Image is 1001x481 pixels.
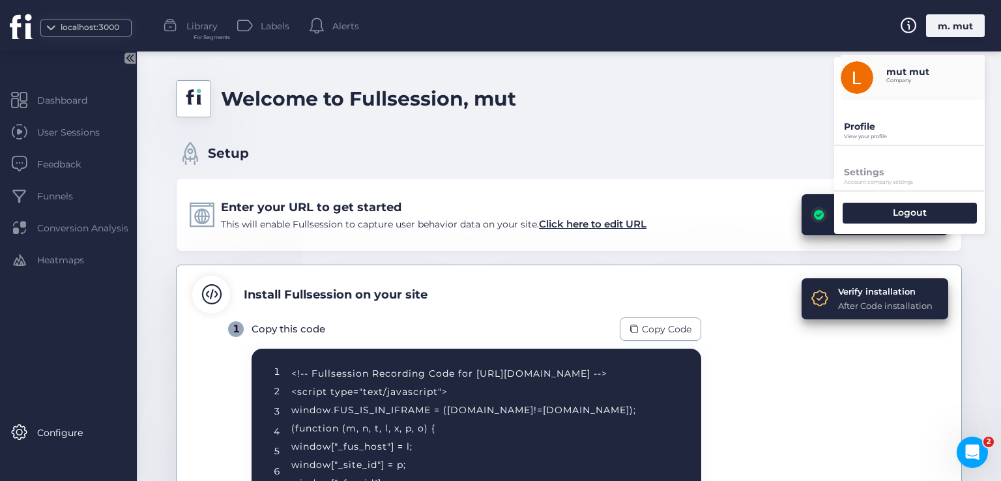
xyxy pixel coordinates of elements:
button: Search for help [19,215,242,241]
span: 2 [983,437,994,447]
span: Search for help [27,222,106,235]
div: 3 [274,404,280,418]
img: logo [26,25,47,46]
div: Unleashing Session Control Using Custom Attributes [27,338,218,365]
iframe: Intercom live chat [957,437,988,468]
div: 1 [228,321,244,337]
div: 6 [274,464,280,478]
div: Close [224,21,248,44]
p: Hi mut 👋 [26,93,235,115]
span: User Sessions [37,125,119,139]
span: For Segments [194,33,230,42]
button: Messages [87,361,173,413]
span: Messages [108,394,153,403]
div: Copy this code [252,321,325,337]
div: 4 [274,424,280,439]
span: Setup [208,143,249,164]
div: Unleashing Session Control Using Custom Attributes [19,332,242,370]
span: Conversion Analysis [37,221,148,235]
button: Help [174,361,261,413]
span: Home [29,394,58,403]
span: Copy Code [642,322,691,336]
span: Library [186,19,218,33]
div: We'll be back online [DATE] [27,178,218,192]
div: Enter your URL to get started [221,198,646,216]
div: Welcome to Fullsession, mut [221,83,516,114]
div: After Code installation [838,299,933,312]
div: 5 [274,444,280,458]
div: FS.identify - Identifying users [27,289,218,303]
div: This will enable Fullsession to capture user behavior data on your site. [221,216,646,232]
div: 1 [274,364,280,379]
div: 2 [274,384,280,398]
span: Alerts [332,19,359,33]
img: Profile image for Hamed [189,21,215,47]
span: Dashboard [37,93,107,108]
div: m. mut [926,14,985,37]
p: Account company settings [844,179,985,185]
div: Install Fullsession on your site [244,285,428,304]
div: Welcome to FullSession [27,313,218,327]
div: localhost:3000 [57,22,123,34]
div: Verify installation [838,285,933,298]
p: Logout [893,207,927,218]
div: Send us a messageWe'll be back online [DATE] [13,153,248,203]
div: Enhancing Session Insights With Custom Events [27,252,218,279]
span: Feedback [37,157,100,171]
p: View your profile [844,134,985,139]
span: Labels [261,19,289,33]
span: Heatmaps [37,253,104,267]
span: Funnels [37,189,93,203]
span: Help [207,394,227,403]
span: Configure [37,426,102,440]
p: Company [886,78,929,83]
div: Enhancing Session Insights With Custom Events [19,246,242,284]
p: Settings [844,166,985,178]
div: Welcome to FullSession [19,308,242,332]
p: mut mut [886,66,929,78]
div: Send us a message [27,164,218,178]
div: FS.identify - Identifying users [19,284,242,308]
p: Profile [844,121,985,132]
img: avatar [841,61,873,94]
span: Click here to edit URL [539,218,646,230]
p: How can we help? [26,115,235,137]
